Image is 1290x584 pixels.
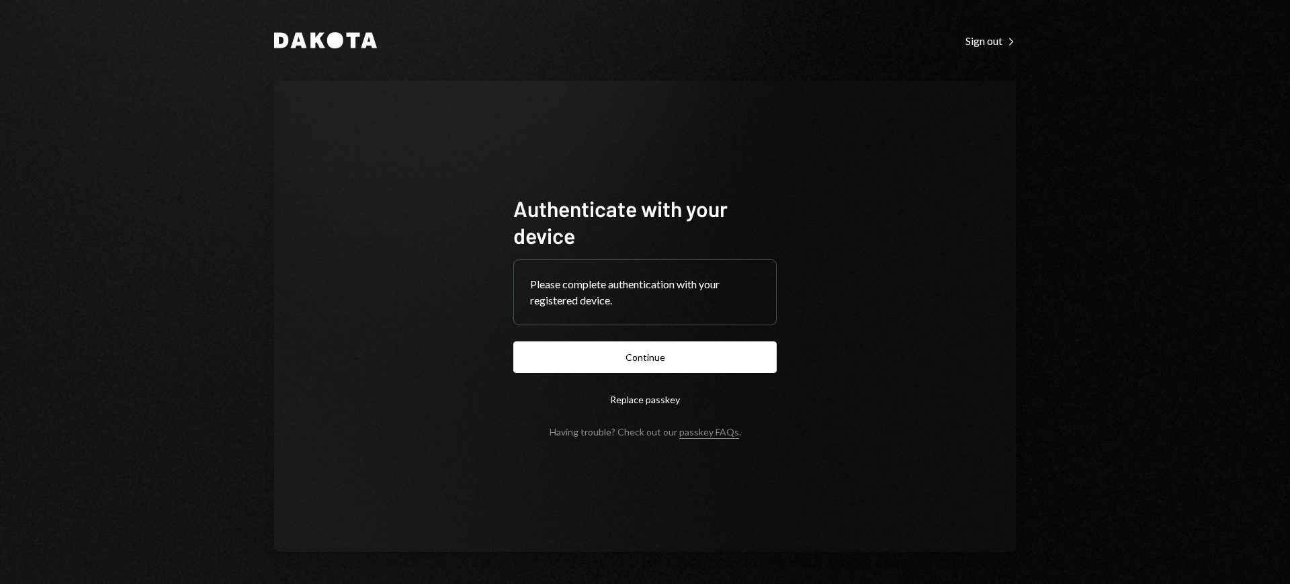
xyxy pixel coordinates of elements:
[679,426,739,439] a: passkey FAQs
[550,426,741,437] div: Having trouble? Check out our .
[513,195,777,249] h1: Authenticate with your device
[965,33,1016,48] a: Sign out
[513,341,777,373] button: Continue
[530,276,760,308] div: Please complete authentication with your registered device.
[965,34,1016,48] div: Sign out
[513,384,777,415] button: Replace passkey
